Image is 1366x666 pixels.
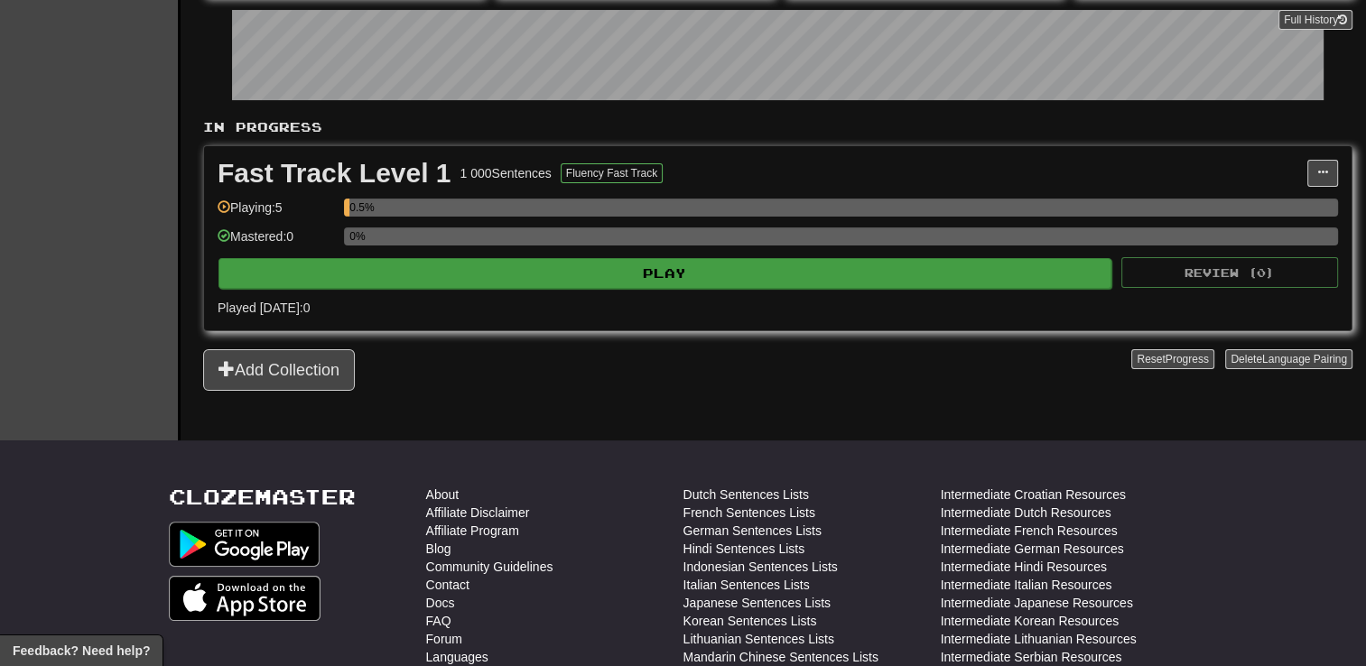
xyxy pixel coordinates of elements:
[941,630,1137,648] a: Intermediate Lithuanian Resources
[426,540,451,558] a: Blog
[941,540,1124,558] a: Intermediate German Resources
[941,504,1111,522] a: Intermediate Dutch Resources
[1225,349,1352,369] button: DeleteLanguage Pairing
[683,630,834,648] a: Lithuanian Sentences Lists
[683,576,810,594] a: Italian Sentences Lists
[941,576,1112,594] a: Intermediate Italian Resources
[203,349,355,391] button: Add Collection
[426,648,488,666] a: Languages
[426,594,455,612] a: Docs
[218,160,451,187] div: Fast Track Level 1
[683,540,805,558] a: Hindi Sentences Lists
[1278,10,1352,30] a: Full History
[683,612,817,630] a: Korean Sentences Lists
[941,648,1122,666] a: Intermediate Serbian Resources
[426,576,469,594] a: Contact
[1166,353,1209,365] span: Progress
[218,199,335,228] div: Playing: 5
[1262,353,1347,365] span: Language Pairing
[169,576,321,621] img: Get it on App Store
[1131,349,1213,369] button: ResetProgress
[683,594,831,612] a: Japanese Sentences Lists
[169,486,356,508] a: Clozemaster
[218,258,1111,289] button: Play
[203,118,1352,136] p: In Progress
[683,504,815,522] a: French Sentences Lists
[426,630,462,648] a: Forum
[218,227,335,257] div: Mastered: 0
[683,558,838,576] a: Indonesian Sentences Lists
[683,648,878,666] a: Mandarin Chinese Sentences Lists
[426,486,460,504] a: About
[460,164,552,182] div: 1 000 Sentences
[941,522,1118,540] a: Intermediate French Resources
[941,558,1107,576] a: Intermediate Hindi Resources
[683,522,822,540] a: German Sentences Lists
[426,612,451,630] a: FAQ
[1121,257,1338,288] button: Review (0)
[426,522,519,540] a: Affiliate Program
[683,486,809,504] a: Dutch Sentences Lists
[169,522,321,567] img: Get it on Google Play
[426,504,530,522] a: Affiliate Disclaimer
[941,594,1133,612] a: Intermediate Japanese Resources
[941,612,1120,630] a: Intermediate Korean Resources
[426,558,553,576] a: Community Guidelines
[561,163,663,183] button: Fluency Fast Track
[218,301,310,315] span: Played [DATE]: 0
[13,642,150,660] span: Open feedback widget
[941,486,1126,504] a: Intermediate Croatian Resources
